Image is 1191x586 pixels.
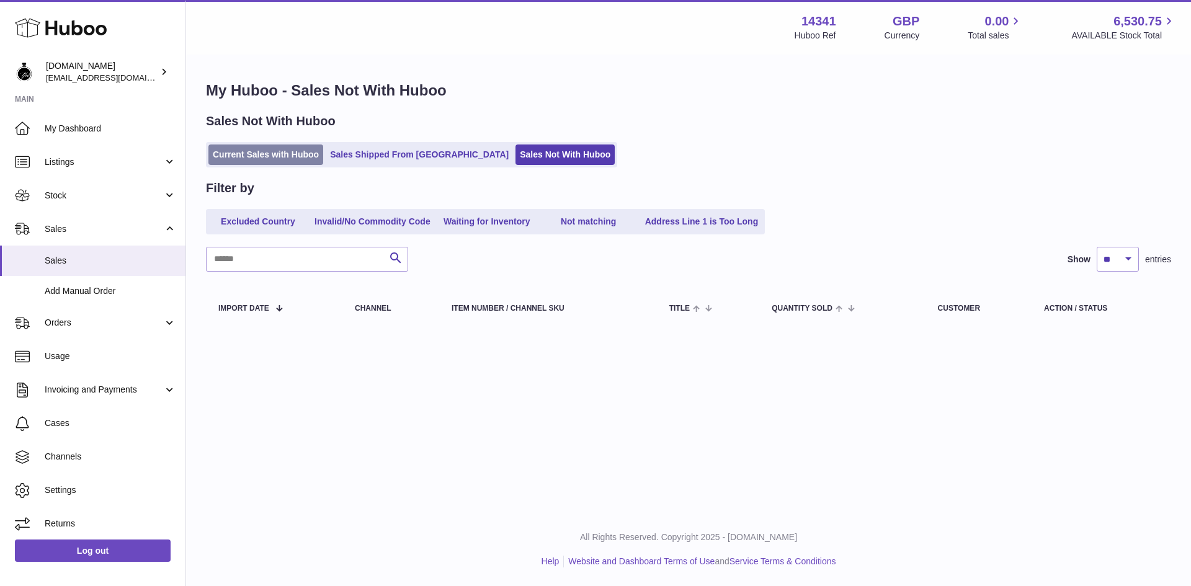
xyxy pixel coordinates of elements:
[542,556,560,566] a: Help
[206,113,336,130] h2: Sales Not With Huboo
[46,73,182,82] span: [EMAIL_ADDRESS][DOMAIN_NAME]
[669,304,690,313] span: Title
[45,317,163,329] span: Orders
[968,30,1023,42] span: Total sales
[46,60,158,84] div: [DOMAIN_NAME]
[45,518,176,530] span: Returns
[45,223,163,235] span: Sales
[772,304,832,313] span: Quantity Sold
[1113,13,1162,30] span: 6,530.75
[45,156,163,168] span: Listings
[45,123,176,135] span: My Dashboard
[1071,30,1176,42] span: AVAILABLE Stock Total
[1068,254,1091,265] label: Show
[893,13,919,30] strong: GBP
[15,63,33,81] img: theperfumesampler@gmail.com
[45,417,176,429] span: Cases
[641,211,763,232] a: Address Line 1 is Too Long
[45,285,176,297] span: Add Manual Order
[795,30,836,42] div: Huboo Ref
[206,180,254,197] h2: Filter by
[539,211,638,232] a: Not matching
[208,144,323,165] a: Current Sales with Huboo
[45,451,176,463] span: Channels
[218,304,269,313] span: Import date
[45,384,163,396] span: Invoicing and Payments
[885,30,920,42] div: Currency
[1044,304,1159,313] div: Action / Status
[45,484,176,496] span: Settings
[938,304,1019,313] div: Customer
[45,350,176,362] span: Usage
[568,556,715,566] a: Website and Dashboard Terms of Use
[45,190,163,202] span: Stock
[208,211,308,232] a: Excluded Country
[15,539,171,562] a: Log out
[355,304,427,313] div: Channel
[452,304,645,313] div: Item Number / Channel SKU
[1071,13,1176,42] a: 6,530.75 AVAILABLE Stock Total
[564,556,836,567] li: and
[196,531,1181,543] p: All Rights Reserved. Copyright 2025 - [DOMAIN_NAME]
[326,144,513,165] a: Sales Shipped From [GEOGRAPHIC_DATA]
[801,13,836,30] strong: 14341
[45,255,176,267] span: Sales
[310,211,435,232] a: Invalid/No Commodity Code
[968,13,1023,42] a: 0.00 Total sales
[1145,254,1171,265] span: entries
[515,144,615,165] a: Sales Not With Huboo
[206,81,1171,100] h1: My Huboo - Sales Not With Huboo
[985,13,1009,30] span: 0.00
[437,211,537,232] a: Waiting for Inventory
[729,556,836,566] a: Service Terms & Conditions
